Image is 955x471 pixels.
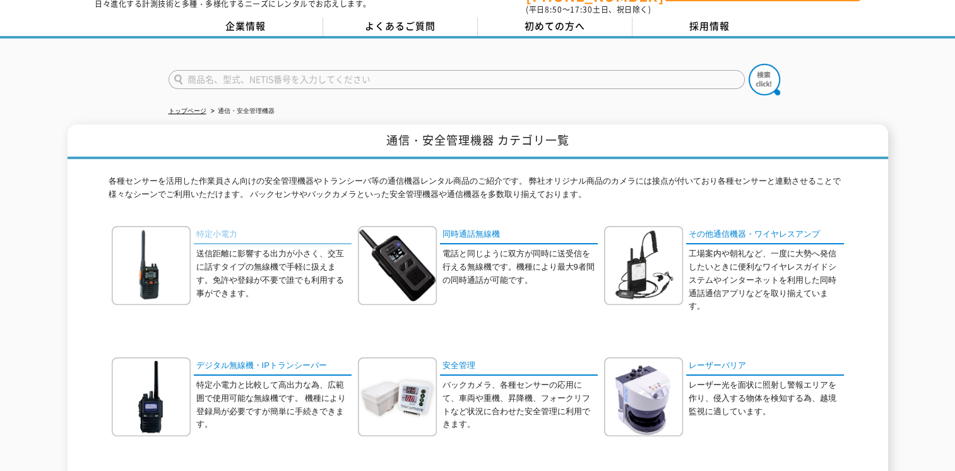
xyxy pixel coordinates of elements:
img: 同時通話無線機 [358,226,437,305]
p: レーザー光を面状に照射し警報エリアを作り、侵入する物体を検知する為、越境監視に適しています。 [689,379,844,418]
img: レーザーバリア [604,357,683,436]
a: 採用情報 [632,17,787,36]
input: 商品名、型式、NETIS番号を入力してください [169,70,745,89]
a: 特定小電力 [194,226,352,244]
a: トップページ [169,107,206,114]
img: その他通信機器・ワイヤレスアンプ [604,226,683,305]
span: 初めての方へ [525,19,585,33]
a: 同時通話無線機 [440,226,598,244]
p: バックカメラ、各種センサーの応用にて、車両や重機、昇降機、フォークリフトなど状況に合わせた安全管理に利用できます。 [442,379,598,431]
img: 特定小電力 [112,226,191,305]
li: 通信・安全管理機器 [208,105,275,118]
a: よくあるご質問 [323,17,478,36]
p: 送信距離に影響する出力が小さく、交互に話すタイプの無線機で手軽に扱えます。免許や登録が不要で誰でも利用する事ができます。 [196,247,352,300]
img: 安全管理 [358,357,437,436]
p: 工場案内や朝礼など、一度に大勢へ発信したいときに便利なワイヤレスガイドシステムやインターネットを利用した同時通話通信アプリなどを取り揃えています。 [689,247,844,313]
p: 特定小電力と比較して高出力な為、広範囲で使用可能な無線機です。 機種により登録局が必要ですが簡単に手続きできます。 [196,379,352,431]
h1: 通信・安全管理機器 カテゴリ一覧 [68,124,888,159]
a: 安全管理 [440,357,598,376]
a: 企業情報 [169,17,323,36]
span: 8:50 [545,4,562,15]
span: (平日 ～ 土日、祝日除く) [526,4,651,15]
span: 17:30 [570,4,593,15]
img: btn_search.png [749,64,780,95]
a: その他通信機器・ワイヤレスアンプ [686,226,844,244]
p: 各種センサーを活用した作業員さん向けの安全管理機器やトランシーバ等の通信機器レンタル商品のご紹介です。 弊社オリジナル商品のカメラには接点が付いており各種センサーと連動させることで様々なシーンで... [109,175,847,208]
a: デジタル無線機・IPトランシーバー [194,357,352,376]
a: 初めての方へ [478,17,632,36]
p: 電話と同じように双方が同時に送受信を行える無線機です。機種により最大9者間の同時通話が可能です。 [442,247,598,287]
a: レーザーバリア [686,357,844,376]
img: デジタル無線機・IPトランシーバー [112,357,191,436]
